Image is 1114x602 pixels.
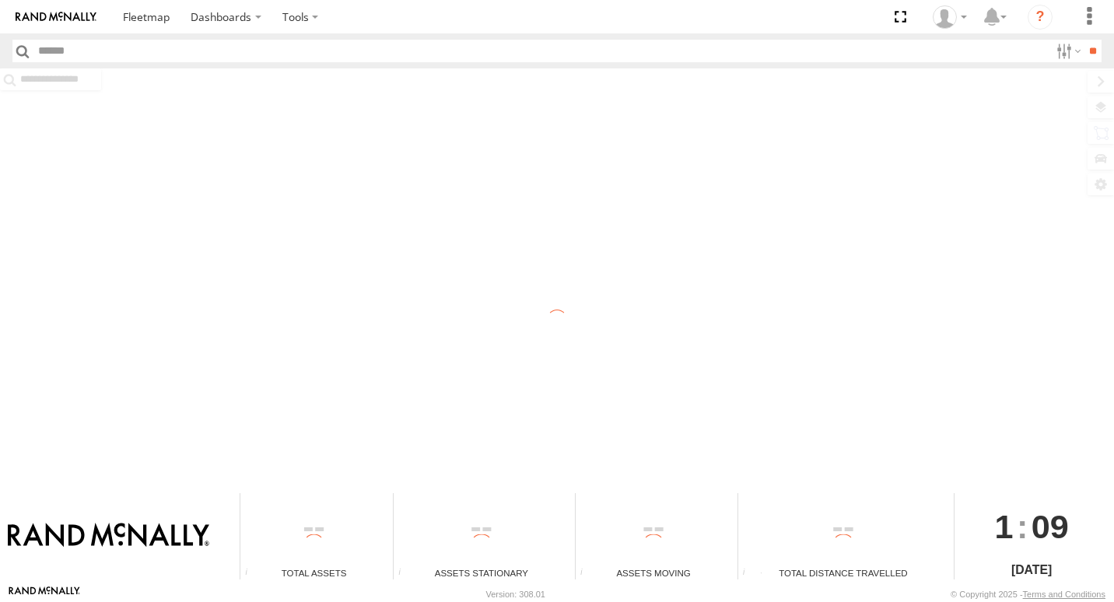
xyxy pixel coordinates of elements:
[394,568,417,579] div: Total number of assets current stationary.
[955,493,1108,560] div: :
[1032,493,1069,560] span: 09
[240,566,387,579] div: Total Assets
[1023,590,1105,599] a: Terms and Conditions
[486,590,545,599] div: Version: 308.01
[576,568,599,579] div: Total number of assets current in transit.
[394,566,569,579] div: Assets Stationary
[738,566,949,579] div: Total Distance Travelled
[951,590,1105,599] div: © Copyright 2025 -
[738,568,762,579] div: Total distance travelled by all assets within specified date range and applied filters
[995,493,1014,560] span: 1
[927,5,972,29] div: Valeo Dash
[1028,5,1053,30] i: ?
[955,561,1108,579] div: [DATE]
[9,586,80,602] a: Visit our Website
[576,566,732,579] div: Assets Moving
[240,568,264,579] div: Total number of Enabled Assets
[1050,40,1084,62] label: Search Filter Options
[16,12,96,23] img: rand-logo.svg
[8,523,209,549] img: Rand McNally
